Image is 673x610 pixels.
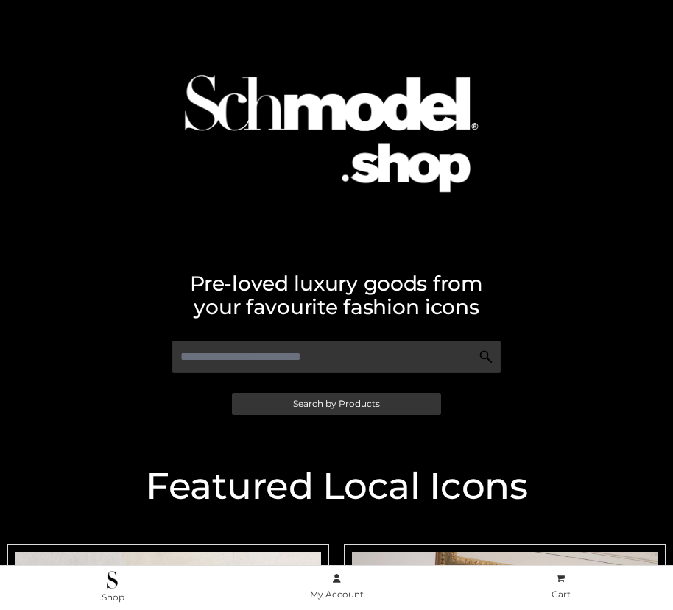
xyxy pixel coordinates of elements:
[99,592,124,603] span: .Shop
[479,350,493,364] img: Search Icon
[293,400,380,408] span: Search by Products
[232,393,441,415] a: Search by Products
[552,589,571,600] span: Cart
[7,272,666,319] h2: Pre-loved luxury goods from your favourite fashion icons
[448,570,673,603] a: Cart
[225,570,449,603] a: My Account
[107,571,118,589] img: .Shop
[310,589,364,600] span: My Account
